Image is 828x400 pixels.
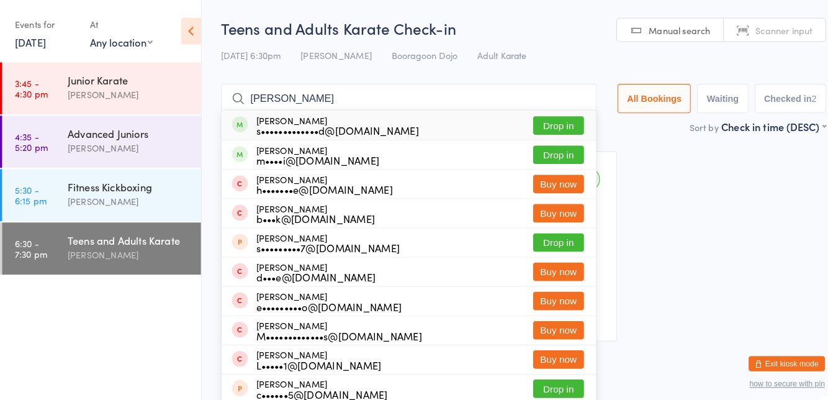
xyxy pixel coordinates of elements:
[252,180,385,190] div: h•••••••e@[DOMAIN_NAME]
[218,82,585,111] input: Search
[16,129,48,148] time: 4:35 - 5:20 pm
[523,171,572,189] button: Buy now
[252,380,380,390] div: c••••••5@[DOMAIN_NAME]
[523,257,572,275] button: Buy now
[523,342,572,360] button: Buy now
[4,217,198,268] a: 6:30 -7:30 pmTeens and Adults Karate[PERSON_NAME]
[733,348,808,363] button: Exit kiosk mode
[16,14,77,34] div: Events for
[706,117,809,130] div: Check in time (DESC)
[523,314,572,332] button: Buy now
[68,137,187,152] div: [PERSON_NAME]
[734,371,808,380] button: how to secure with pin
[68,176,187,189] div: Fitness Kickboxing
[252,209,368,219] div: b•••k@[DOMAIN_NAME]
[252,342,374,361] div: [PERSON_NAME]
[523,371,572,389] button: Drop in
[605,82,677,111] button: All Bookings
[252,122,411,132] div: s•••••••••••••d@[DOMAIN_NAME]
[252,227,392,247] div: [PERSON_NAME]
[252,170,385,190] div: [PERSON_NAME]
[252,112,411,132] div: [PERSON_NAME]
[68,242,187,256] div: [PERSON_NAME]
[252,370,380,390] div: [PERSON_NAME]
[4,165,198,216] a: 5:30 -6:15 pmFitness Kickboxing[PERSON_NAME]
[523,142,572,160] button: Drop in
[468,48,516,60] span: Adult Karate
[252,323,414,333] div: M•••••••••••••s@[DOMAIN_NAME]
[68,85,187,99] div: [PERSON_NAME]
[252,266,369,276] div: d•••e@[DOMAIN_NAME]
[683,82,732,111] button: Waiting
[16,233,48,253] time: 6:30 - 7:30 pm
[252,199,368,219] div: [PERSON_NAME]
[252,237,392,247] div: s•••••••••7@[DOMAIN_NAME]
[295,48,365,60] span: [PERSON_NAME]
[68,189,187,204] div: [PERSON_NAME]
[16,34,47,48] a: [DATE]
[252,152,372,161] div: m••••i@[DOMAIN_NAME]
[68,124,187,137] div: Advanced Juniors
[252,142,372,161] div: [PERSON_NAME]
[252,294,394,304] div: e•••••••••o@[DOMAIN_NAME]
[523,114,572,132] button: Drop in
[89,34,151,48] div: Any location
[16,181,47,201] time: 5:30 - 6:15 pm
[252,256,369,276] div: [PERSON_NAME]
[523,285,572,303] button: Buy now
[4,113,198,164] a: 4:35 -5:20 pmAdvanced Juniors[PERSON_NAME]
[252,352,374,361] div: L•••••1@[DOMAIN_NAME]
[218,48,276,60] span: [DATE] 6:30pm
[523,199,572,217] button: Buy now
[68,71,187,85] div: Junior Karate
[252,284,394,304] div: [PERSON_NAME]
[68,228,187,242] div: Teens and Adults Karate
[16,76,48,96] time: 3:45 - 4:30 pm
[675,118,704,130] label: Sort by
[384,48,449,60] span: Booragoon Dojo
[252,313,414,333] div: [PERSON_NAME]
[4,61,198,112] a: 3:45 -4:30 pmJunior Karate[PERSON_NAME]
[218,17,809,38] h2: Teens and Adults Karate Check-in
[739,82,809,111] button: Checked in2
[794,91,799,101] div: 2
[636,24,696,36] span: Manual search
[523,228,572,246] button: Drop in
[89,14,151,34] div: At
[740,24,796,36] span: Scanner input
